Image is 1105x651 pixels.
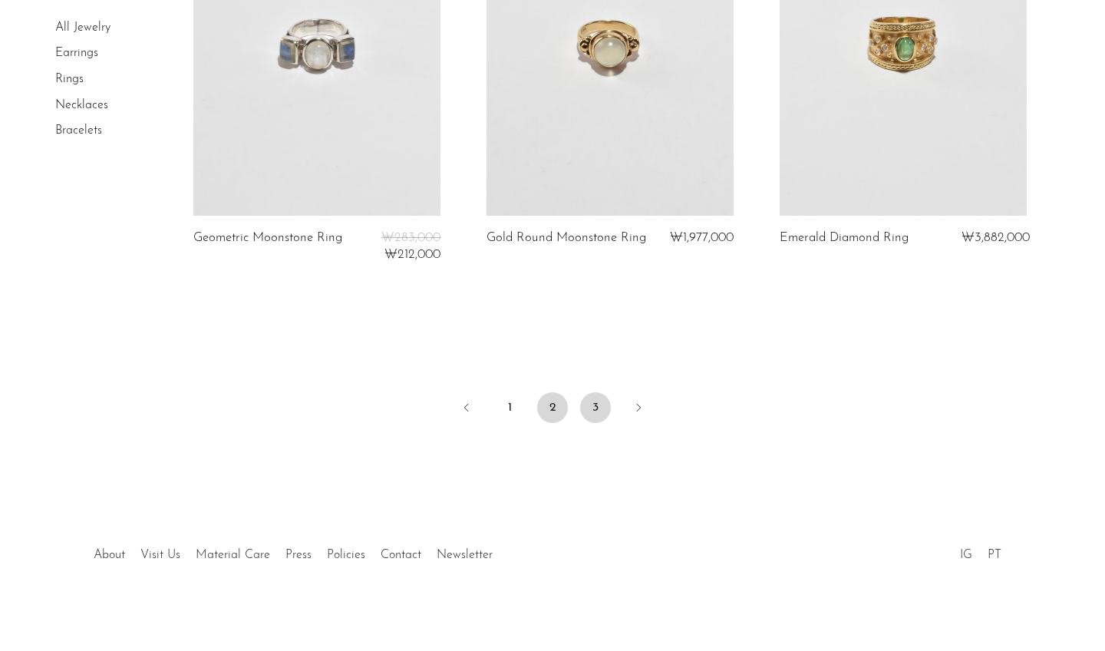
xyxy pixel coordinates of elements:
[285,549,312,561] a: Press
[952,537,1009,566] ul: Social Medias
[580,392,611,423] a: 3
[327,549,365,561] a: Policies
[988,549,1001,561] a: PT
[55,99,108,111] a: Necklaces
[451,392,482,426] a: Previous
[384,248,440,261] span: ₩212,000
[381,231,440,244] span: ₩283,000
[55,48,98,60] a: Earrings
[381,549,421,561] a: Contact
[193,231,342,263] a: Geometric Moonstone Ring
[487,231,646,245] a: Gold Round Moonstone Ring
[962,231,1030,244] span: ₩3,882,000
[780,231,909,245] a: Emerald Diamond Ring
[196,549,270,561] a: Material Care
[94,549,125,561] a: About
[670,231,734,244] span: ₩1,977,000
[623,392,654,426] a: Next
[86,537,500,566] ul: Quick links
[55,21,110,34] a: All Jewelry
[537,392,568,423] span: 2
[55,124,102,137] a: Bracelets
[494,392,525,423] a: 1
[55,73,84,85] a: Rings
[960,549,972,561] a: IG
[140,549,180,561] a: Visit Us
